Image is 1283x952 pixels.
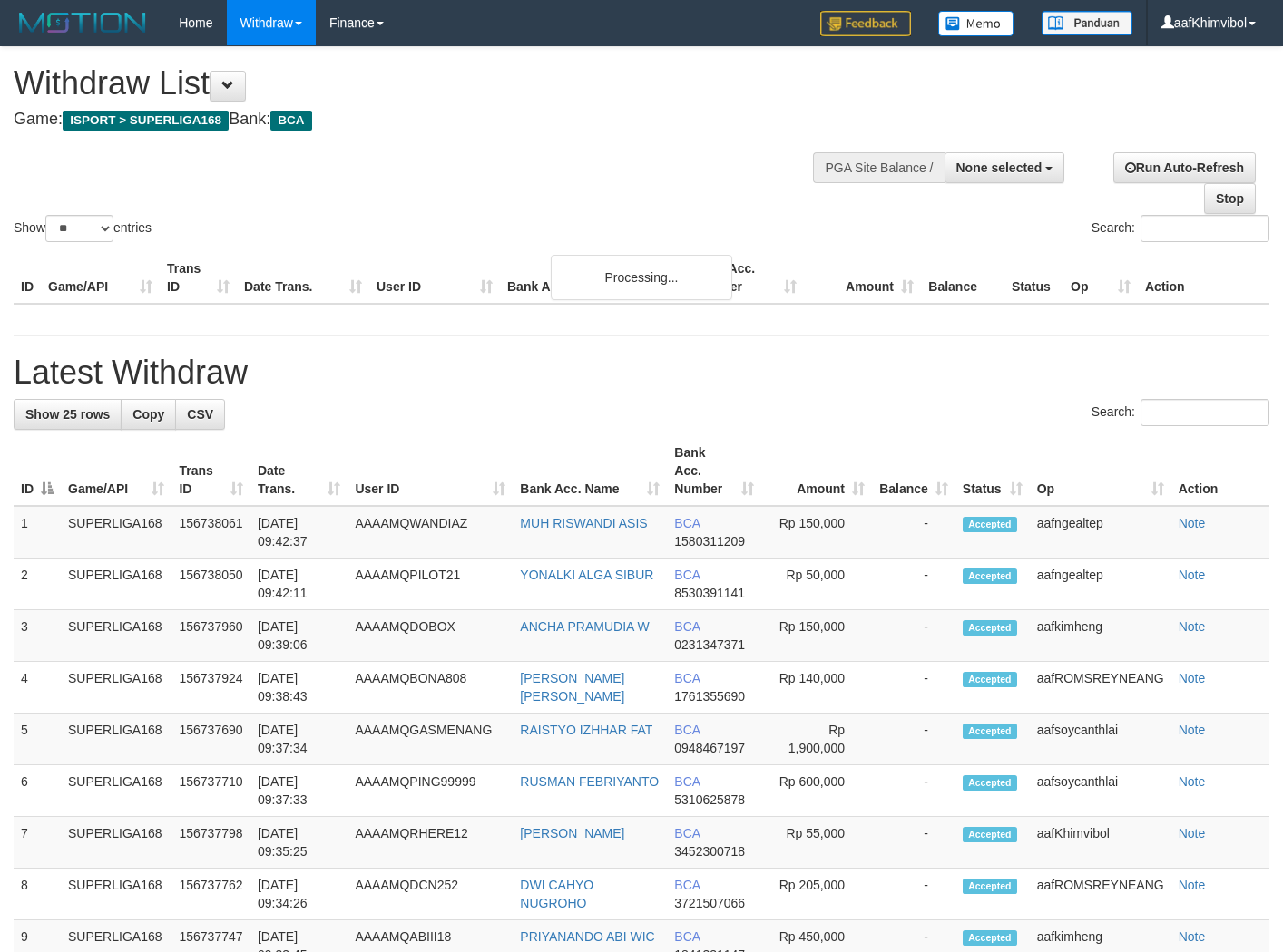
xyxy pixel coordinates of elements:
span: Copy 5310625878 to clipboard [674,792,745,807]
span: ISPORT > SUPERLIGA168 [63,111,229,131]
th: Trans ID: activate to sort column ascending [171,436,250,506]
td: - [872,559,955,610]
th: Op: activate to sort column ascending [1030,436,1171,506]
td: 156737710 [171,765,250,817]
span: Accepted [963,672,1017,687]
button: None selected [945,152,1065,183]
span: BCA [674,671,700,685]
span: Accepted [963,517,1017,532]
span: None selected [956,160,1043,175]
a: Run Auto-Refresh [1113,152,1256,183]
td: [DATE] 09:42:11 [250,559,348,610]
td: - [872,662,955,714]
td: - [872,610,955,662]
th: User ID: activate to sort column ascending [348,436,513,506]
h1: Latest Withdraw [14,355,1269,391]
th: ID: activate to sort column descending [14,436,61,506]
a: Note [1179,723,1206,737]
td: aafsoycanthlai [1030,714,1171,765]
label: Show entries [14,215,152,242]
span: Accepted [963,827,1017,842]
th: Status: activate to sort column ascending [955,436,1030,506]
td: AAAAMQDCN252 [348,869,513,920]
td: AAAAMQGASMENANG [348,714,513,765]
a: [PERSON_NAME] [520,826,624,840]
th: Balance [921,252,1004,304]
td: 5 [14,714,61,765]
td: aafROMSREYNEANG [1030,662,1171,714]
td: AAAAMQDOBOX [348,610,513,662]
td: - [872,765,955,817]
th: Date Trans. [237,252,369,304]
span: BCA [674,826,700,840]
td: aafsoycanthlai [1030,765,1171,817]
th: Action [1171,436,1269,506]
th: Bank Acc. Name: activate to sort column ascending [513,436,667,506]
th: User ID [369,252,500,304]
a: Note [1179,826,1206,840]
a: DWI CAHYO NUGROHO [520,878,593,910]
td: [DATE] 09:38:43 [250,662,348,714]
td: SUPERLIGA168 [61,817,171,869]
span: Copy 3452300718 to clipboard [674,844,745,859]
div: Processing... [551,255,732,300]
span: Copy 1580311209 to clipboard [674,534,745,549]
a: Note [1179,516,1206,530]
td: 156737924 [171,662,250,714]
td: Rp 50,000 [761,559,872,610]
span: BCA [270,111,311,131]
span: Copy 0231347371 to clipboard [674,637,745,652]
th: Trans ID [160,252,237,304]
td: SUPERLIGA168 [61,559,171,610]
a: RAISTYO IZHHAR FAT [520,723,652,737]
td: 156737798 [171,817,250,869]
td: [DATE] 09:37:34 [250,714,348,765]
h1: Withdraw List [14,65,837,102]
td: 8 [14,869,61,920]
th: Game/API: activate to sort column ascending [61,436,171,506]
td: - [872,714,955,765]
img: Button%20Memo.svg [938,11,1014,36]
td: 156737960 [171,610,250,662]
a: PRIYANANDO ABI WIC [520,929,654,944]
span: BCA [674,774,700,789]
td: [DATE] 09:37:33 [250,765,348,817]
img: MOTION_logo.png [14,9,152,36]
td: Rp 140,000 [761,662,872,714]
span: Copy 0948467197 to clipboard [674,741,745,755]
th: Balance: activate to sort column ascending [872,436,955,506]
span: Copy 1761355690 to clipboard [674,689,745,704]
span: BCA [674,929,700,944]
input: Search: [1141,399,1269,426]
span: BCA [674,878,700,892]
td: AAAAMQBONA808 [348,662,513,714]
a: MUH RISWANDI ASIS [520,516,647,530]
td: - [872,817,955,869]
th: Date Trans.: activate to sort column ascending [250,436,348,506]
th: Bank Acc. Number [687,252,804,304]
th: Game/API [41,252,160,304]
td: SUPERLIGA168 [61,662,171,714]
a: Note [1179,774,1206,789]
span: Accepted [963,568,1017,584]
span: Accepted [963,620,1017,636]
td: [DATE] 09:35:25 [250,817,348,869]
th: Amount: activate to sort column ascending [761,436,872,506]
a: Note [1179,671,1206,685]
td: aafROMSREYNEANG [1030,869,1171,920]
select: Showentries [45,215,113,242]
td: aafngealtep [1030,559,1171,610]
span: BCA [674,516,700,530]
td: SUPERLIGA168 [61,610,171,662]
span: Show 25 rows [25,407,110,422]
a: ANCHA PRAMUDIA W [520,619,649,634]
td: Rp 150,000 [761,506,872,559]
span: CSV [187,407,213,422]
td: 3 [14,610,61,662]
td: 156738061 [171,506,250,559]
td: SUPERLIGA168 [61,506,171,559]
td: AAAAMQRHERE12 [348,817,513,869]
a: YONALKI ALGA SIBUR [520,568,653,582]
td: SUPERLIGA168 [61,714,171,765]
td: AAAAMQPING99999 [348,765,513,817]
